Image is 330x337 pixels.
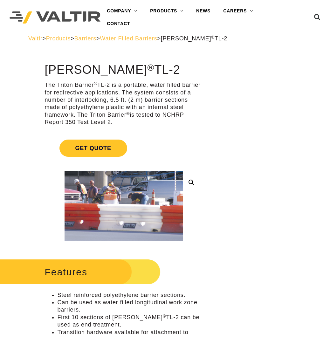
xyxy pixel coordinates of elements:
[58,299,203,314] li: Can be used as water filled longitudinal work zone barriers.
[94,81,97,86] sup: ®
[100,5,144,17] a: COMPANY
[28,35,42,42] a: Valtir
[100,17,136,30] a: CONTACT
[58,292,203,299] li: Steel reinforced polyethylene barrier sections.
[45,132,203,164] a: Get Quote
[217,5,259,17] a: CAREERS
[190,5,217,17] a: NEWS
[74,35,96,42] a: Barriers
[100,35,157,42] a: Water Filled Barriers
[59,140,127,157] span: Get Quote
[161,35,227,42] span: [PERSON_NAME] TL-2
[211,35,215,40] sup: ®
[58,314,203,329] li: First 10 sections of [PERSON_NAME] TL-2 can be used as end treatment.
[126,111,130,116] sup: ®
[163,314,166,319] sup: ®
[186,177,197,188] a: 🔍
[10,11,100,24] img: Valtir
[144,5,190,17] a: PRODUCTS
[45,63,203,77] h1: [PERSON_NAME] TL-2
[46,35,71,42] a: Products
[45,81,203,126] p: The Triton Barrier TL-2 is a portable, water filled barrier for redirective applications. The sys...
[147,62,154,72] sup: ®
[28,35,302,42] div: > > > >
